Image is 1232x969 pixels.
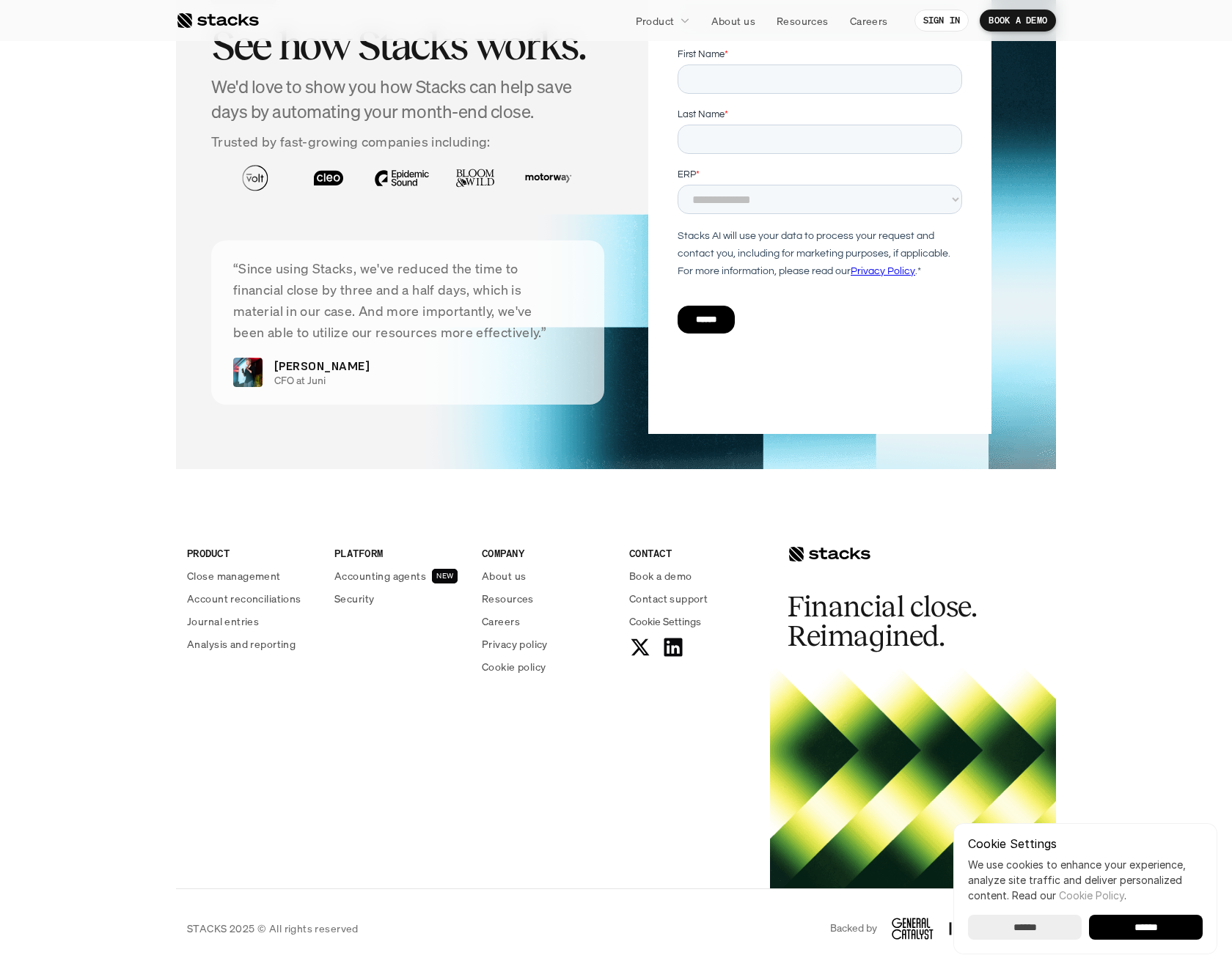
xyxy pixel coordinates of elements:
a: Contact support [629,591,759,606]
button: Cookie Trigger [629,614,701,629]
h2: NEW [436,571,453,580]
p: “Since using Stacks, we've reduced the time to financial close by three and a half days, which is... [233,258,582,342]
p: COMPANY [482,545,612,561]
p: Careers [850,13,888,29]
a: Cookie policy [482,659,612,674]
a: Book a demo [629,568,759,583]
a: About us [703,7,764,34]
p: STACKS 2025 © All rights reserved [187,921,359,936]
p: PLATFORM [334,545,464,561]
span: Cookie Settings [629,614,701,629]
a: Cookie Policy [1059,889,1124,902]
p: About us [711,13,755,29]
a: Account reconciliations [187,591,317,606]
a: Careers [841,7,897,34]
a: Privacy policy [482,636,612,652]
p: Resources [777,13,829,29]
p: PRODUCT [187,545,317,561]
p: BOOK A DEMO [989,15,1047,26]
h4: We'd love to show you how Stacks can help save days by automating your month-end close. [211,75,604,124]
p: Privacy policy [482,636,548,652]
p: Trusted by fast-growing companies including: [211,131,604,152]
p: Journal entries [187,614,259,629]
p: Close management [187,568,281,583]
a: Journal entries [187,614,317,629]
h2: See how Stacks works. [211,23,604,68]
span: Read our . [1012,889,1126,902]
a: Accounting agentsNEW [334,568,464,583]
p: Book a demo [629,568,692,583]
a: Resources [768,7,837,34]
p: CONTACT [629,545,759,561]
p: CFO at Juni [274,375,570,387]
p: Cookie Settings [968,838,1203,850]
p: Careers [482,614,520,629]
p: Analysis and reporting [187,636,296,652]
p: Contact support [629,591,708,606]
a: SIGN IN [914,10,969,32]
p: Account reconciliations [187,591,301,606]
p: Resources [482,591,534,606]
p: About us [482,568,526,583]
p: We use cookies to enhance your experience, analyze site traffic and deliver personalized content. [968,857,1203,903]
p: Product [636,13,675,29]
p: Accounting agents [334,568,426,583]
h2: Financial close. Reimagined. [788,592,1008,651]
a: Resources [482,591,612,606]
p: Backed by [830,922,877,935]
p: Security [334,591,374,606]
a: Security [334,591,464,606]
a: BOOK A DEMO [980,10,1056,32]
a: About us [482,568,612,583]
a: Careers [482,614,612,629]
p: Cookie policy [482,659,546,674]
a: Analysis and reporting [187,636,317,652]
p: [PERSON_NAME] [274,357,370,375]
a: Close management [187,568,317,583]
p: SIGN IN [923,15,961,26]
